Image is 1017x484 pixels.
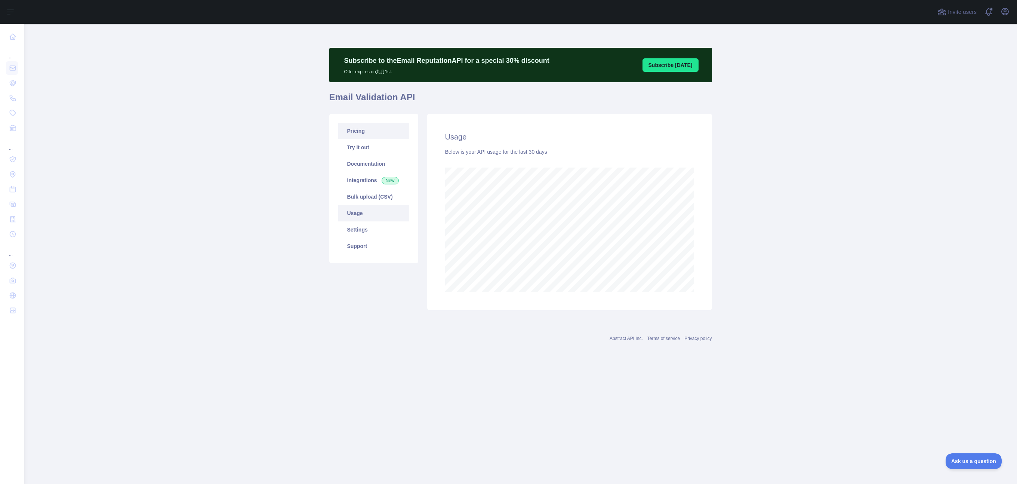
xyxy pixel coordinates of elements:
[344,55,549,66] p: Subscribe to the Email Reputation API for a special 30 % discount
[338,189,409,205] a: Bulk upload (CSV)
[338,172,409,189] a: Integrations New
[338,238,409,254] a: Support
[338,221,409,238] a: Settings
[338,123,409,139] a: Pricing
[647,336,680,341] a: Terms of service
[936,6,978,18] button: Invite users
[6,45,18,60] div: ...
[382,177,399,184] span: New
[642,58,699,72] button: Subscribe [DATE]
[948,8,977,16] span: Invite users
[946,453,1002,469] iframe: Toggle Customer Support
[338,156,409,172] a: Documentation
[338,205,409,221] a: Usage
[610,336,643,341] a: Abstract API Inc.
[445,148,694,156] div: Below is your API usage for the last 30 days
[338,139,409,156] a: Try it out
[6,136,18,151] div: ...
[684,336,712,341] a: Privacy policy
[329,91,712,109] h1: Email Validation API
[344,66,549,75] p: Offer expires on 九月 1st.
[6,242,18,257] div: ...
[445,132,694,142] h2: Usage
